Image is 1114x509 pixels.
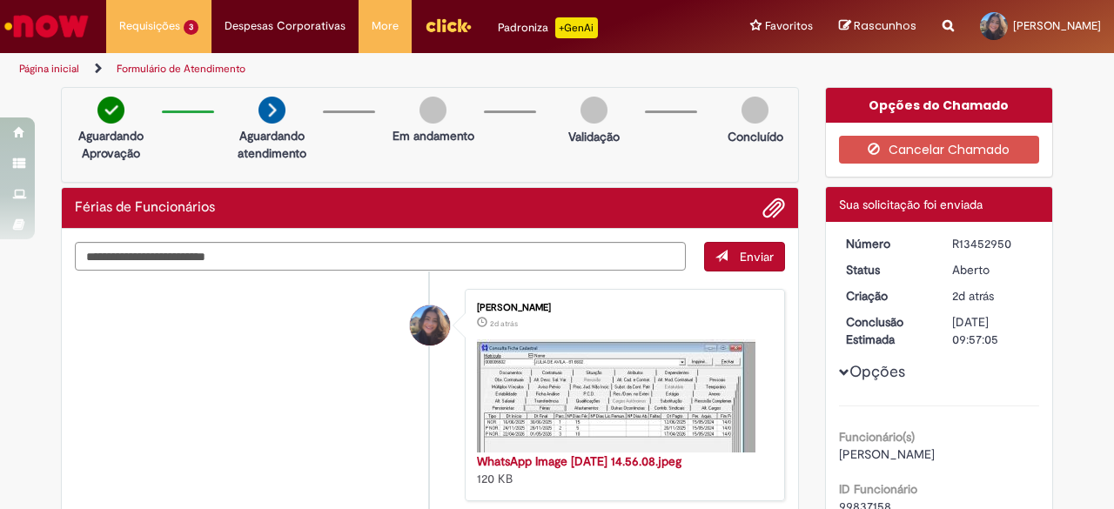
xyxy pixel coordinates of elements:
[833,287,940,305] dt: Criação
[225,17,346,35] span: Despesas Corporativas
[419,97,446,124] img: img-circle-grey.png
[19,62,79,76] a: Página inicial
[839,481,917,497] b: ID Funcionário
[833,313,940,348] dt: Conclusão Estimada
[833,261,940,278] dt: Status
[119,17,180,35] span: Requisições
[952,313,1033,348] div: [DATE] 09:57:05
[184,20,198,35] span: 3
[490,318,518,329] time: 27/08/2025 14:56:54
[580,97,607,124] img: img-circle-grey.png
[952,287,1033,305] div: 27/08/2025 14:57:02
[13,53,729,85] ul: Trilhas de página
[258,97,285,124] img: arrow-next.png
[490,318,518,329] span: 2d atrás
[952,288,994,304] span: 2d atrás
[952,261,1033,278] div: Aberto
[477,452,767,487] div: 120 KB
[728,128,783,145] p: Concluído
[117,62,245,76] a: Formulário de Atendimento
[854,17,916,34] span: Rascunhos
[498,17,598,38] div: Padroniza
[952,235,1033,252] div: R13452950
[1013,18,1101,33] span: [PERSON_NAME]
[765,17,813,35] span: Favoritos
[2,9,91,44] img: ServiceNow
[230,127,314,162] p: Aguardando atendimento
[372,17,399,35] span: More
[833,235,940,252] dt: Número
[839,136,1040,164] button: Cancelar Chamado
[555,17,598,38] p: +GenAi
[568,128,620,145] p: Validação
[75,242,686,271] textarea: Digite sua mensagem aqui...
[839,429,915,445] b: Funcionário(s)
[952,288,994,304] time: 27/08/2025 14:57:02
[826,88,1053,123] div: Opções do Chamado
[410,305,450,345] div: Julia de Avila
[740,249,774,265] span: Enviar
[477,303,767,313] div: [PERSON_NAME]
[839,446,935,462] span: [PERSON_NAME]
[839,197,983,212] span: Sua solicitação foi enviada
[704,242,785,271] button: Enviar
[393,127,474,144] p: Em andamento
[742,97,768,124] img: img-circle-grey.png
[839,18,916,35] a: Rascunhos
[477,453,681,469] a: WhatsApp Image [DATE] 14.56.08.jpeg
[762,197,785,219] button: Adicionar anexos
[97,97,124,124] img: check-circle-green.png
[69,127,153,162] p: Aguardando Aprovação
[75,200,215,216] h2: Férias de Funcionários Histórico de tíquete
[425,12,472,38] img: click_logo_yellow_360x200.png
